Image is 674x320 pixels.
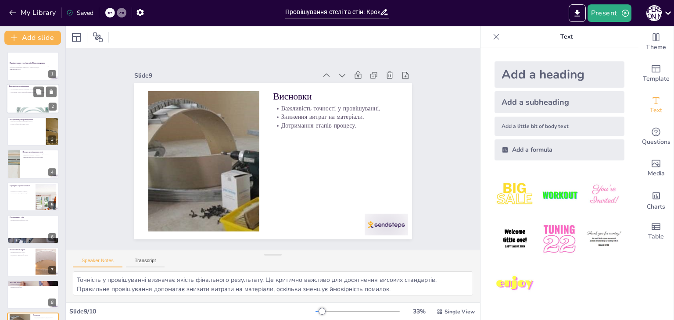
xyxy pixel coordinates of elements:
span: Text [650,106,662,115]
div: 33 % [409,307,430,316]
img: 1.jpeg [495,174,535,215]
span: Media [648,169,665,178]
p: Інструменти для провішування [10,118,43,121]
img: 2.jpeg [539,174,580,215]
p: Важливість точності у провішуванні. [33,316,56,318]
p: Процес провішування стелі [22,151,56,153]
div: 6 [7,215,59,244]
p: Перевірка геометрії стін. [10,221,56,223]
div: Saved [66,9,93,17]
div: Add a formula [495,139,624,160]
p: Generated with [URL] [10,68,56,70]
div: Add charts and graphs [638,184,674,216]
img: 6.jpeg [584,219,624,260]
div: 8 [7,280,59,309]
button: My Library [7,6,60,20]
div: 5 [48,201,56,209]
div: Н [PERSON_NAME] [646,5,662,21]
div: Layout [69,30,83,44]
div: 7 [48,266,56,274]
p: Металеві марки [10,281,56,284]
p: Text [503,26,630,47]
p: Важливість точності у провішуванні. [277,104,402,126]
p: Підвищення ефективності роботи. [10,255,33,257]
button: Add slide [4,31,61,45]
span: Single View [445,308,475,315]
button: Transcript [126,258,165,267]
div: 7 [7,247,59,276]
div: 3 [7,117,59,146]
p: Висновки [33,314,56,316]
p: Переваги металевих марок. [10,283,56,285]
button: Speaker Notes [73,258,122,267]
div: Change the overall theme [638,26,674,58]
p: Використання розчину для марок. [10,253,33,255]
div: 2 [49,103,57,111]
p: У цьому презентації ми розглянемо технологію провішування стелі та стін, деталі каркасного обличк... [10,65,56,68]
p: Витягування цвяхів для корекції. [10,192,33,194]
button: Delete Slide [46,87,57,97]
img: 3.jpeg [584,174,624,215]
div: Add a heading [495,61,624,88]
div: 4 [48,168,56,176]
div: 6 [48,233,56,241]
button: Duplicate Slide [33,87,44,97]
div: 1 [7,52,59,81]
div: Slide 9 [142,57,325,84]
p: Зниження витрат на матеріали. [33,318,56,320]
p: Важливість точності в процесі. [22,155,56,157]
img: 5.jpeg [539,219,580,260]
div: Slide 9 / 10 [69,307,315,316]
p: Провішування стін [10,216,56,219]
span: Theme [646,43,666,52]
div: Add ready made slides [638,58,674,89]
p: Встановлення вертикальних ліній. [10,220,56,221]
p: Використання водяного рівня для точності. [10,120,43,122]
p: Зниження витрат часу. [10,286,56,288]
p: Використання інструментів підвищує точність. [9,90,57,92]
div: Add a little bit of body text [495,117,624,136]
p: Рівень з рейкою для великих площ. [10,124,43,125]
p: Важливість провішування [9,85,57,88]
div: Add a subheading [495,91,624,113]
img: 7.jpeg [495,263,535,304]
p: Встановлення марок [10,249,33,251]
div: Add a table [638,216,674,247]
p: Неправильне провішування може призвести до додаткових витрат. [9,92,57,94]
div: 1 [48,70,56,78]
div: Add images, graphics, shapes or video [638,153,674,184]
span: Template [643,74,670,84]
p: Перевірка на наявність горбиків. [10,191,33,192]
div: 4 [7,149,59,178]
p: Використання виска для перевірки вертикальності. [10,218,56,220]
span: Position [93,32,103,43]
p: Ватерпас для швидких перевірок. [10,122,43,124]
p: Визначення горизонтальності стелі. [10,189,33,191]
button: Export to PowerPoint [569,4,586,22]
p: Провішування стелі починається з відбиття ліній. [22,153,56,155]
textarea: Точність у провішуванні визначає якість фінального результату. Це критично важливо для досягнення... [73,271,473,295]
span: Questions [642,137,670,147]
button: Н [PERSON_NAME] [646,4,662,22]
img: 4.jpeg [495,219,535,260]
input: Insert title [285,6,380,18]
p: Висновки [278,90,403,116]
div: 3 [48,135,56,143]
div: Add text boxes [638,89,674,121]
p: Використання шнура для натягування. [22,156,56,158]
p: Дотримання етапів процесу. [275,121,400,143]
p: Встановлення марок з гіпсу. [10,252,33,253]
div: 8 [48,299,56,306]
p: Провішування є критично важливим етапом перед штукатуркою. [9,89,57,90]
span: Table [648,232,664,242]
div: Get real-time input from your audience [638,121,674,153]
p: Перевірка горизонтальності [10,184,33,187]
div: 5 [7,182,59,211]
span: Charts [647,202,665,212]
strong: Провішування стелі та стін: Крок за кроком [10,62,45,64]
p: Зниження витрат на матеріали. [276,113,401,134]
div: 2 [7,84,59,114]
button: Present [588,4,631,22]
p: Спрощення процесу штукатурки. [10,285,56,287]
